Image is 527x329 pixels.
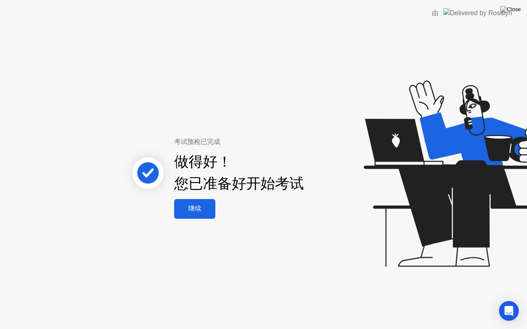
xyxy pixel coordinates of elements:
img: Delivered by Rosalyn [443,8,512,18]
div: 做得好！ 您已准备好开始考试 [174,151,304,195]
div: 由 [432,8,438,18]
button: 继续 [174,199,215,219]
div: 考试预检已完成 [174,137,344,147]
div: 继续 [177,204,213,213]
div: Open Intercom Messenger [499,301,519,321]
img: Close [500,6,521,13]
